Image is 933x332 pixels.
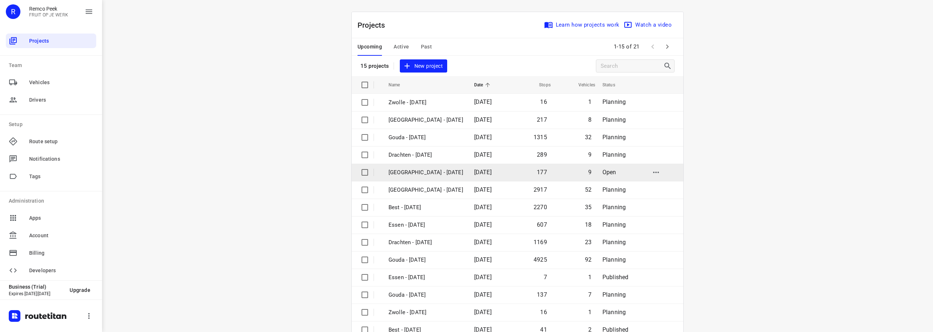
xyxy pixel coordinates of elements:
p: Team [9,62,96,69]
span: 52 [585,186,592,193]
p: Essen - Monday [389,221,463,229]
div: Vehicles [6,75,96,90]
div: Developers [6,263,96,278]
div: Account [6,228,96,243]
span: [DATE] [474,116,492,123]
span: New project [404,62,443,71]
span: 607 [537,221,547,228]
span: Developers [29,267,93,274]
span: 177 [537,169,547,176]
span: Stops [530,81,551,89]
span: 4925 [534,256,547,263]
span: [DATE] [474,256,492,263]
span: Published [602,274,629,281]
span: Billing [29,249,93,257]
span: 7 [588,291,592,298]
span: Planning [602,221,626,228]
p: Remco Peek [29,6,68,12]
span: [DATE] [474,309,492,316]
span: 1315 [534,134,547,141]
span: [DATE] [474,134,492,141]
span: [DATE] [474,98,492,105]
span: 1 [588,274,592,281]
button: New project [400,59,447,73]
span: 16 [540,309,547,316]
span: Apps [29,214,93,222]
div: Projects [6,34,96,48]
span: [DATE] [474,204,492,211]
span: Projects [29,37,93,45]
span: Date [474,81,493,89]
span: 32 [585,134,592,141]
p: Drachten - Monday [389,238,463,247]
input: Search projects [601,60,663,72]
span: Planning [602,239,626,246]
p: Zwolle - Friday [389,308,463,317]
span: 18 [585,221,592,228]
span: 23 [585,239,592,246]
span: [DATE] [474,274,492,281]
span: Planning [602,256,626,263]
div: Notifications [6,152,96,166]
span: Notifications [29,155,93,163]
span: Drivers [29,96,93,104]
span: 1-15 of 21 [611,39,643,55]
p: FRUIT OP JE WERK [29,12,68,17]
span: 2270 [534,204,547,211]
span: [DATE] [474,151,492,158]
div: Tags [6,169,96,184]
span: Open [602,169,616,176]
div: Search [663,62,674,70]
div: Apps [6,211,96,225]
span: Past [421,42,432,51]
span: Planning [602,98,626,105]
p: Zwolle - Friday [389,98,463,107]
p: 15 projects [360,63,389,69]
span: Planning [602,186,626,193]
p: Administration [9,197,96,205]
span: 7 [544,274,547,281]
span: Active [394,42,409,51]
span: [DATE] [474,239,492,246]
span: Planning [602,204,626,211]
span: [DATE] [474,186,492,193]
span: 137 [537,291,547,298]
p: Gouda - Tuesday [389,133,463,142]
span: 1 [588,98,592,105]
p: Zwolle - Thursday [389,116,463,124]
span: 1 [588,309,592,316]
p: Projects [358,20,391,31]
span: Planning [602,309,626,316]
span: Route setup [29,138,93,145]
span: Planning [602,151,626,158]
span: 9 [588,151,592,158]
span: 9 [588,169,592,176]
span: 289 [537,151,547,158]
p: Drachten - Tuesday [389,151,463,159]
span: Name [389,81,410,89]
p: Business (Trial) [9,284,64,290]
p: Gouda - Monday [389,256,463,264]
span: 1169 [534,239,547,246]
span: [DATE] [474,221,492,228]
div: R [6,4,20,19]
p: Antwerpen - Monday [389,168,463,177]
p: Expires [DATE][DATE] [9,291,64,296]
span: 35 [585,204,592,211]
div: Billing [6,246,96,260]
span: Account [29,232,93,239]
p: Best - Monday [389,203,463,212]
span: Tags [29,173,93,180]
span: 8 [588,116,592,123]
span: 2917 [534,186,547,193]
span: Planning [602,134,626,141]
p: Gouda - Friday [389,291,463,299]
p: Setup [9,121,96,128]
span: Planning [602,291,626,298]
p: Zwolle - Monday [389,186,463,194]
span: 217 [537,116,547,123]
span: Vehicles [29,79,93,86]
span: Upgrade [70,287,90,293]
button: Upgrade [64,284,96,297]
div: Route setup [6,134,96,149]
